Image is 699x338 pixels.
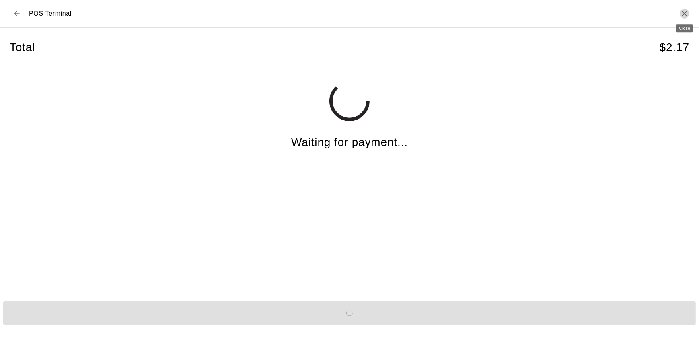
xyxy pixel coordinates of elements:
[680,9,689,19] button: Close
[291,136,408,150] h4: Waiting for payment...
[10,6,24,21] button: Back to checkout
[10,41,35,55] h4: Total
[10,6,72,21] div: POS Terminal
[660,41,689,55] h4: $ 2.17
[676,24,693,32] div: Close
